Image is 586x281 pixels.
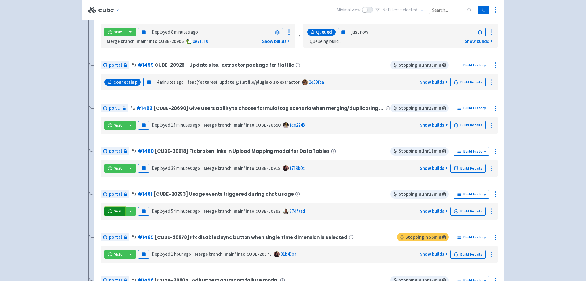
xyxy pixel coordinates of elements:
[114,209,122,214] span: Visit
[193,38,208,44] a: 0e71710
[171,165,200,171] time: 39 minutes ago
[290,165,305,171] a: f719b0c
[420,122,448,128] a: Show builds +
[195,251,272,257] strong: Merge branch 'main' into CUBE-20878
[114,123,122,128] span: Visit
[454,104,489,112] a: Build History
[397,233,449,241] span: Stopping in 56 min
[152,251,191,257] span: Deployed
[478,6,489,14] a: Terminal
[155,235,347,240] span: [CUBE-20878] Fix disabled sync button when single Time dimension is selected
[114,30,122,35] span: Visit
[152,165,200,171] span: Deployed
[109,148,122,155] span: portal
[138,164,149,173] button: Pause
[114,166,122,171] span: Visit
[204,208,281,214] strong: Merge branch 'main' into CUBE-20293
[101,233,129,241] a: portal
[310,38,341,45] span: Queueing build...
[152,122,200,128] span: Deployed
[143,78,154,86] button: Pause
[450,164,486,173] a: Build Details
[454,147,489,156] a: Build History
[420,208,448,214] a: Show builds +
[114,252,122,257] span: Visit
[153,191,294,197] span: [CUBE-20293] Usage events triggered during chat usage
[109,62,122,69] span: portal
[101,61,129,69] a: portal
[136,105,152,111] a: #1462
[454,190,489,199] a: Build History
[104,121,125,130] a: Visit
[107,38,184,44] strong: Merge branch 'main' into CUBE-20906
[104,250,125,259] a: Visit
[138,148,153,154] a: #1460
[138,62,153,68] a: #1459
[352,29,368,35] time: just now
[109,234,122,241] span: portal
[98,6,122,14] button: cube
[138,234,153,241] a: #1465
[138,28,149,36] button: Pause
[138,250,149,259] button: Pause
[101,104,128,112] a: portal
[204,122,281,128] strong: Merge branch 'main' into CUBE-20690
[465,38,493,44] a: Show builds +
[338,28,349,36] button: Pause
[113,79,137,85] span: Connecting
[290,122,305,128] a: fce2248
[316,29,332,35] span: Queued
[420,79,448,85] a: Show builds +
[420,251,448,257] a: Show builds +
[138,121,149,130] button: Pause
[155,62,294,68] span: CUBE-20926 - Update xlsx-extractor package for flatfile
[171,122,200,128] time: 15 minutes ago
[104,207,125,216] a: Visit
[450,121,486,129] a: Build Details
[138,191,152,197] a: #1461
[171,251,191,257] time: 1 hour ago
[450,207,486,216] a: Build Details
[104,164,125,173] a: Visit
[390,61,449,69] span: Stopping in 1 hr 38 min
[171,208,200,214] time: 54 minutes ago
[152,29,198,35] span: Deployed
[157,79,184,85] time: 4 minutes ago
[309,79,324,85] a: 2e59faa
[390,190,449,199] span: Stopping in 1 hr 27 min
[187,79,300,85] strong: feat(features): update @flatfile/plugin-xlsx-extractor
[454,61,489,69] a: Build History
[382,6,417,14] span: No filter s
[171,29,198,35] time: 8 minutes ago
[101,190,129,199] a: portal
[138,207,149,216] button: Pause
[450,250,486,259] a: Build Details
[153,106,384,111] span: [CUBE-20690] Give users ability to choose formula/tag scenario when merging/duplicating scenarios
[400,7,417,13] span: selected
[101,147,129,155] a: portal
[204,165,281,171] strong: Merge branch 'main' into CUBE-20918
[429,6,475,14] input: Search...
[109,105,121,112] span: portal
[104,28,125,36] a: Visit
[262,38,290,44] a: Show builds +
[155,149,329,154] span: [CUBE-20918] Fix broken links in Upload Mapping modal for Data Tables
[298,24,300,48] div: «
[390,104,449,112] span: Stopping in 1 hr 27 min
[337,6,361,14] span: Minimal view
[290,208,305,214] a: 37dfaad
[420,165,448,171] a: Show builds +
[109,191,122,198] span: portal
[454,233,489,241] a: Build History
[281,251,296,257] a: 31b43ba
[450,78,486,86] a: Build Details
[390,147,449,156] span: Stopping in 1 hr 11 min
[152,208,200,214] span: Deployed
